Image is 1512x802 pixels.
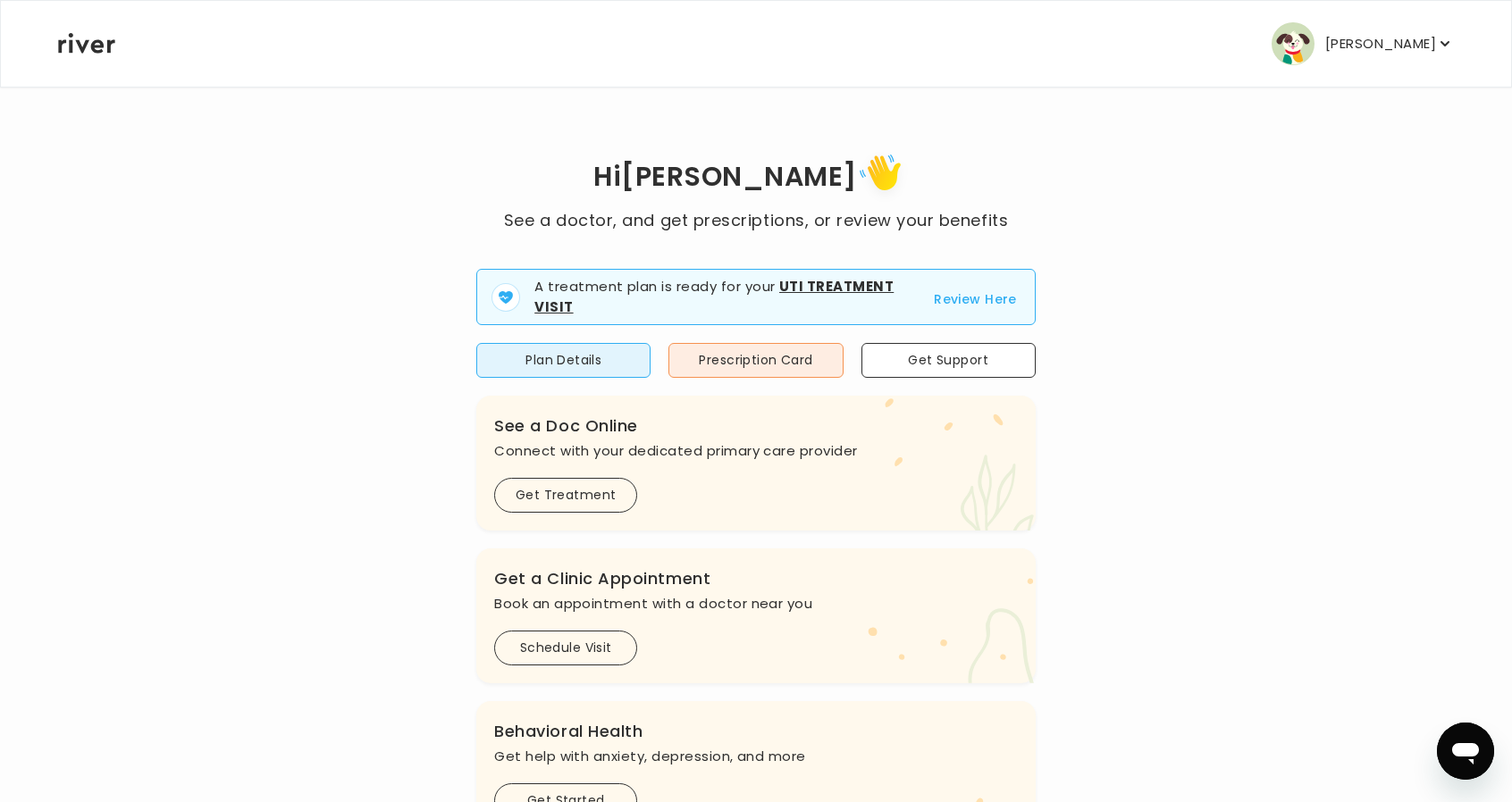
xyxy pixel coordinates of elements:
[494,439,1018,464] p: Connect with your dedicated primary care provider
[534,277,894,316] strong: Uti Treatment Visit
[504,148,1008,208] h1: Hi [PERSON_NAME]
[1272,22,1315,65] img: user avatar
[668,343,843,378] button: Prescription Card
[494,744,1018,769] p: Get help with anxiety, depression, and more
[494,478,637,513] button: Get Treatment
[1325,31,1436,56] p: [PERSON_NAME]
[494,719,1018,744] h3: Behavioral Health
[1437,723,1494,780] iframe: Button to launch messaging window
[534,277,912,317] p: A treatment plan is ready for your
[1272,22,1454,65] button: user avatar[PERSON_NAME]
[934,288,1017,310] button: Review Here
[476,343,651,378] button: Plan Details
[504,208,1008,233] p: See a doctor, and get prescriptions, or review your benefits
[861,343,1036,378] button: Get Support
[494,591,1018,616] p: Book an appointment with a doctor near you
[494,414,1018,439] h3: See a Doc Online
[494,566,1018,591] h3: Get a Clinic Appointment
[494,631,637,665] button: Schedule Visit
